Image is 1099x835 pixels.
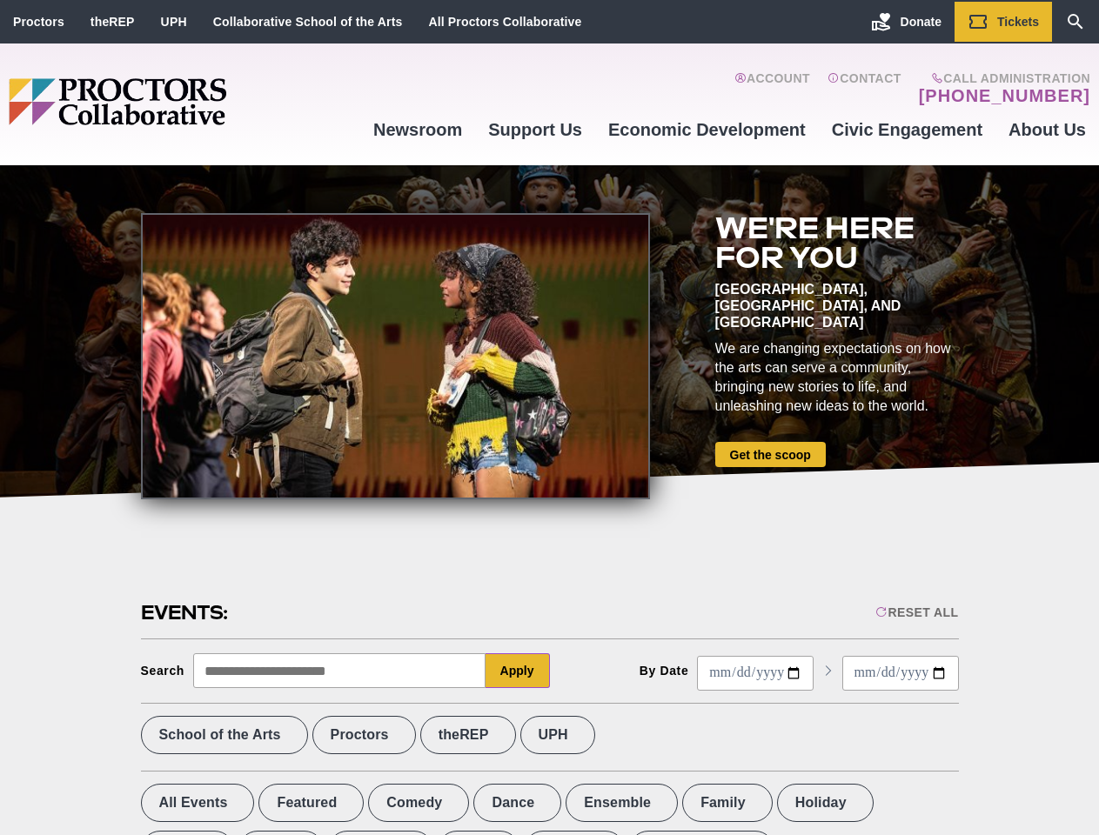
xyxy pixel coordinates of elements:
a: Tickets [955,2,1052,42]
h2: Events: [141,599,231,626]
label: Dance [473,784,561,822]
label: All Events [141,784,255,822]
span: Call Administration [914,71,1090,85]
a: Proctors [13,15,64,29]
a: Donate [858,2,955,42]
div: We are changing expectations on how the arts can serve a community, bringing new stories to life,... [715,339,959,416]
a: Economic Development [595,106,819,153]
label: Holiday [777,784,874,822]
a: Account [734,71,810,106]
a: Support Us [475,106,595,153]
button: Apply [486,653,550,688]
label: Family [682,784,773,822]
span: Donate [901,15,942,29]
img: Proctors logo [9,78,360,125]
h2: We're here for you [715,213,959,272]
a: Search [1052,2,1099,42]
a: theREP [90,15,135,29]
label: Ensemble [566,784,678,822]
a: [PHONE_NUMBER] [919,85,1090,106]
a: Get the scoop [715,442,826,467]
a: Collaborative School of the Arts [213,15,403,29]
label: UPH [520,716,595,754]
a: Newsroom [360,106,475,153]
label: Proctors [312,716,416,754]
label: Featured [258,784,364,822]
a: About Us [995,106,1099,153]
a: UPH [161,15,187,29]
div: By Date [640,664,689,678]
span: Tickets [997,15,1039,29]
div: Reset All [875,605,958,619]
a: Civic Engagement [819,106,995,153]
label: School of the Arts [141,716,308,754]
div: Search [141,664,185,678]
a: All Proctors Collaborative [428,15,581,29]
div: [GEOGRAPHIC_DATA], [GEOGRAPHIC_DATA], and [GEOGRAPHIC_DATA] [715,281,959,331]
label: theREP [420,716,516,754]
a: Contact [828,71,901,106]
label: Comedy [368,784,469,822]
